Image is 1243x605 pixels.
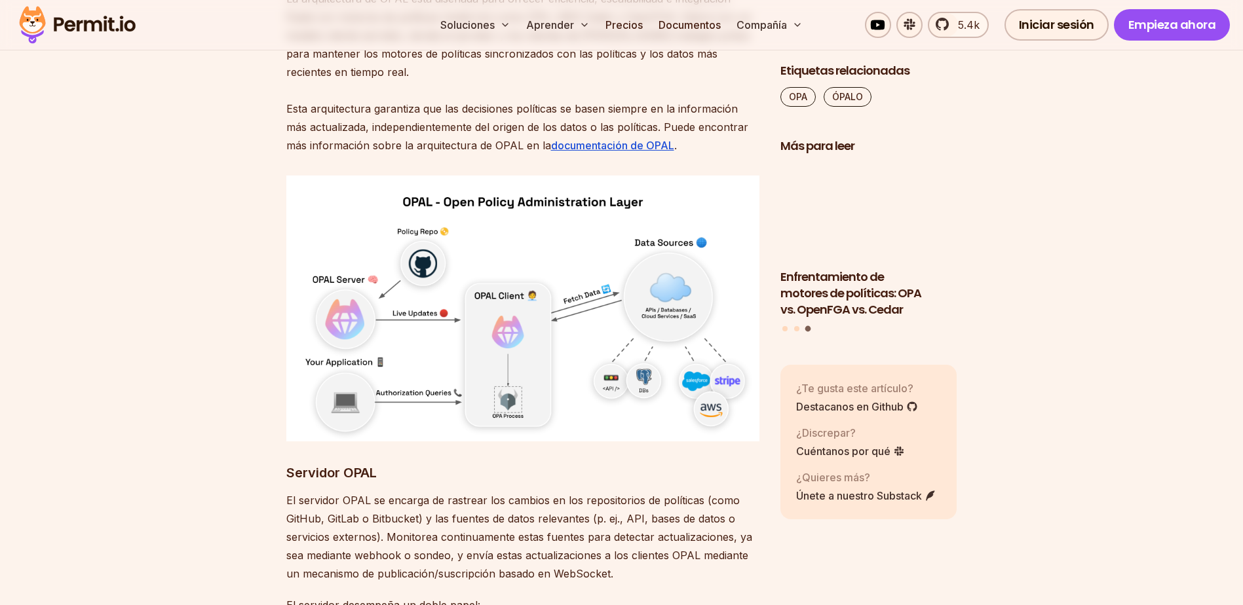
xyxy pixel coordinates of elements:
font: Compañía [736,18,787,31]
a: 5.4k [928,12,989,38]
font: Más para leer [780,137,854,154]
font: Soluciones [440,18,495,31]
font: Servidor OPAL [286,465,377,481]
font: El servidor OPAL se encarga de rastrear los cambios en los repositorios de políticas (como GitHub... [286,494,752,580]
font: Aprender [526,18,574,31]
button: Aprender [521,12,595,38]
a: Destacanos en Github [796,399,918,414]
font: ¿Discrepar? [796,426,856,439]
img: Logotipo del permiso [13,3,142,47]
button: Compañía [731,12,808,38]
a: Iniciar sesión [1004,9,1109,41]
font: Esta arquitectura garantiza que las decisiones políticas se basen siempre en la información más a... [286,102,748,152]
button: Ir a la diapositiva 3 [805,326,811,332]
img: imagen (54).png [286,175,759,441]
font: Empieza ahora [1128,16,1216,33]
a: Cuéntanos por qué [796,443,905,459]
a: OPA [780,87,816,107]
font: 5.4k [958,18,980,31]
font: Etiquetas relacionadas [780,62,909,79]
div: Publicaciones [780,162,957,334]
font: OPA [789,91,807,102]
font: . [674,139,677,152]
button: Soluciones [435,12,516,38]
a: ÓPALO [824,87,871,107]
img: Enfrentamiento de motores de políticas: OPA vs. OpenFGA vs. Cedar [780,162,957,262]
font: Precios [605,18,643,31]
li: 3 de 3 [780,162,957,318]
font: ÓPALO [832,91,863,102]
a: Únete a nuestro Substack [796,488,936,504]
a: Empieza ahora [1114,9,1231,41]
font: ¿Te gusta este artículo? [796,382,913,395]
a: Enfrentamiento de motores de políticas: OPA vs. OpenFGA vs. CedarEnfrentamiento de motores de pol... [780,162,957,318]
a: Precios [600,12,648,38]
font: ¿Quieres más? [796,471,870,484]
button: Ir a la diapositiva 2 [794,326,799,331]
font: Enfrentamiento de motores de políticas: OPA vs. OpenFGA vs. Cedar [780,268,921,318]
button: Ir a la diapositiva 1 [782,326,788,331]
a: documentación de OPAL [551,139,674,152]
a: Documentos [653,12,726,38]
font: Documentos [659,18,721,31]
font: Iniciar sesión [1019,16,1094,33]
